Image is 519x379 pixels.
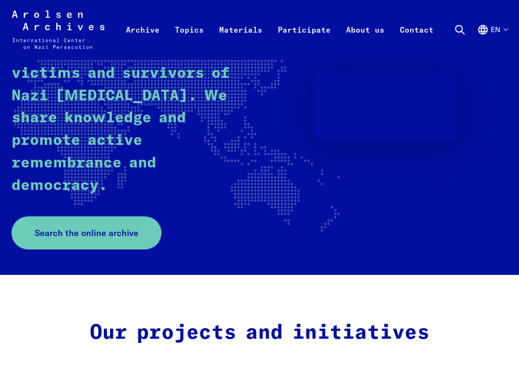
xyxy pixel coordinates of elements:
[392,21,441,59] a: Contact
[118,11,441,49] nav: Primary
[12,216,161,249] a: Search the online archive
[12,40,243,197] p: The largest archive on victims and survivors of Nazi [MEDICAL_DATA]. We share knowledge and promo...
[56,321,463,345] h2: Our projects and initiatives
[167,21,211,59] a: Topics
[270,21,338,59] a: Participate
[118,21,167,59] a: Archive
[211,21,270,59] a: Materials
[338,21,392,59] a: About us
[477,24,507,56] button: English, language selection
[35,226,138,239] span: Search the online archive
